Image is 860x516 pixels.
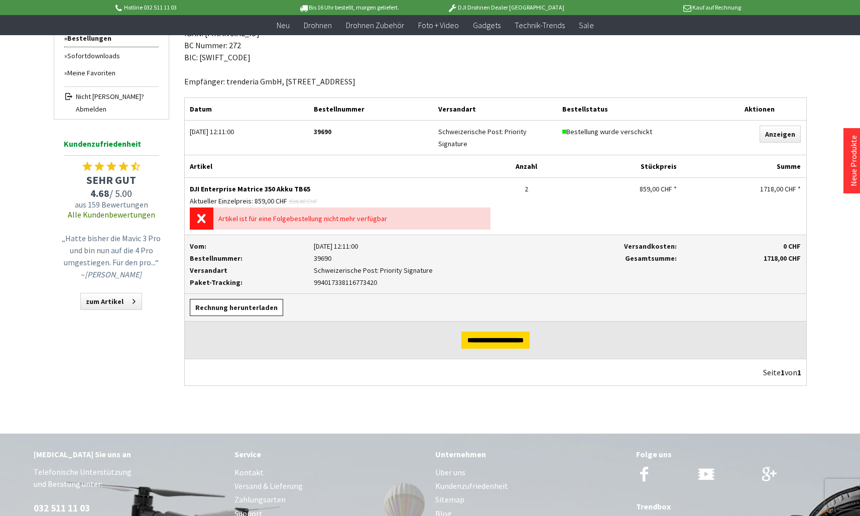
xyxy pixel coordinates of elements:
[760,126,801,143] a: Anzeigen
[435,479,626,493] a: Kundenzufriedenheit
[190,126,304,138] div: [DATE] 12:11:00
[562,252,677,264] p: Gesamtsumme:
[636,448,827,461] div: Folge uns
[562,126,708,138] div: Bestellung wurde verschickt
[435,448,626,461] div: Unternehmen
[59,173,164,187] span: SEHR GUT
[797,367,801,377] span: 1
[271,2,427,14] p: Bis 16 Uhr bestellt, morgen geliefert.
[234,466,425,479] a: Kontakt
[713,98,806,120] div: Aktionen
[418,20,459,30] span: Foto + Video
[314,276,552,288] p: 994017338116773420
[682,155,806,177] div: Summe
[466,15,508,36] a: Gadgets
[572,15,601,36] a: Sale
[34,448,224,461] div: [MEDICAL_DATA] Sie uns an
[636,500,827,513] div: Trendbox
[190,264,304,276] p: Versandart
[277,20,290,30] span: Neu
[90,187,109,199] span: 4.68
[346,20,404,30] span: Drohnen Zubehör
[61,232,162,280] p: „Hatte bisher die Mavic 3 Pro und bin nun auf die 4 Pro umgestiegen. Für den pro...“ –
[473,20,501,30] span: Gadgets
[270,15,297,36] a: Neu
[435,493,626,506] a: Sitemap
[289,197,317,205] span: 934,46 CHF
[213,208,490,230] div: Artikel ist für eine Folgebestellung nicht mehr verfügbar
[80,293,142,310] a: zum Artikel
[234,493,425,506] a: Zahlungsarten
[579,20,594,30] span: Sale
[190,196,253,205] span: Aktueller Einzelpreis:
[59,187,164,199] span: / 5.00
[435,466,626,479] a: Über uns
[85,269,142,279] em: [PERSON_NAME]
[433,98,558,120] div: Versandart
[763,364,801,380] div: Seite von
[76,104,159,114] span: Abmelden
[687,240,801,252] p: 0 CHF
[501,183,553,195] div: 2
[92,92,144,101] span: [PERSON_NAME]?
[339,15,411,36] a: Drohnen Zubehör
[848,135,858,186] a: Neue Produkte
[438,126,553,150] div: Schweizerische Post: Priority Signature
[584,2,741,14] p: Kauf auf Rechnung
[557,98,713,120] div: Bestellstatus
[64,47,159,64] a: Sofortdownloads
[234,479,425,493] a: Versand & Lieferung
[76,92,91,101] span: Nicht
[64,137,159,156] span: Kundenzufriedenheit
[190,183,490,195] p: DJI Enterprise Matrice 350 Akku TB65
[68,210,155,220] a: Alle Kundenbewertungen
[781,367,785,377] span: 1
[508,15,572,36] a: Technik-Trends
[64,64,159,81] a: Meine Favoriten
[314,252,552,264] p: 39690
[314,264,552,276] p: Schweizerische Post: Priority Signature
[562,183,677,195] div: 859,00 CHF *
[687,252,801,264] p: 1718,00 CHF
[64,86,159,114] a: Nicht [PERSON_NAME]? Abmelden
[562,240,677,252] p: Versandkosten:
[427,2,584,14] p: DJI Drohnen Dealer [GEOGRAPHIC_DATA]
[185,155,496,177] div: Artikel
[496,155,558,177] div: Anzahl
[314,240,552,252] p: [DATE] 12:11:00
[34,502,90,514] a: 032 511 11 03
[64,30,159,47] a: Bestellungen
[234,448,425,461] div: Service
[59,199,164,210] span: aus 159 Bewertungen
[314,126,428,138] div: 39690
[411,15,466,36] a: Foto + Video
[185,98,309,120] div: Datum
[190,276,304,288] p: Paket-Tracking:
[190,240,304,252] p: Vom:
[687,183,801,195] div: 1718,00 CHF *
[190,299,283,316] a: Rechnung herunterladen
[557,155,682,177] div: Stückpreis
[190,252,304,264] p: Bestellnummer:
[297,15,339,36] a: Drohnen
[255,196,287,205] span: 859,00 CHF
[114,2,271,14] p: Hotline 032 511 11 03
[515,20,565,30] span: Technik-Trends
[304,20,332,30] span: Drohnen
[309,98,433,120] div: Bestellnummer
